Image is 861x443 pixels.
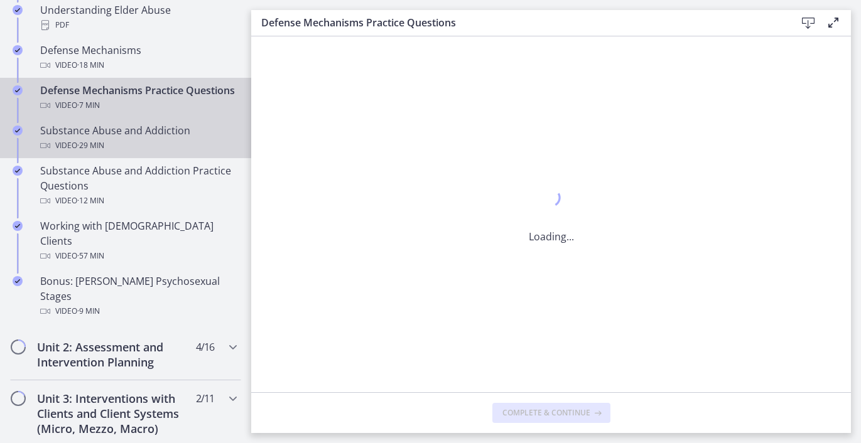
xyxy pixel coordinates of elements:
div: Bonus: [PERSON_NAME] Psychosexual Stages [40,274,236,319]
div: Video [40,98,236,113]
p: Loading... [529,229,574,244]
h3: Defense Mechanisms Practice Questions [261,15,776,30]
div: Defense Mechanisms Practice Questions [40,83,236,113]
h2: Unit 3: Interventions with Clients and Client Systems (Micro, Mezzo, Macro) [37,391,190,436]
div: Video [40,58,236,73]
div: Working with [DEMOGRAPHIC_DATA] Clients [40,218,236,264]
span: · 7 min [77,98,100,113]
i: Completed [13,221,23,231]
div: Substance Abuse and Addiction [40,123,236,153]
div: 1 [529,185,574,214]
span: · 18 min [77,58,104,73]
i: Completed [13,5,23,15]
button: Complete & continue [492,403,610,423]
span: Complete & continue [502,408,590,418]
i: Completed [13,125,23,136]
div: Video [40,138,236,153]
span: · 9 min [77,304,100,319]
div: Defense Mechanisms [40,43,236,73]
h2: Unit 2: Assessment and Intervention Planning [37,339,190,370]
span: · 57 min [77,248,104,264]
div: Video [40,304,236,319]
i: Completed [13,45,23,55]
span: 2 / 11 [196,391,214,406]
i: Completed [13,166,23,176]
div: Video [40,248,236,264]
i: Completed [13,85,23,95]
span: · 29 min [77,138,104,153]
div: Substance Abuse and Addiction Practice Questions [40,163,236,208]
span: · 12 min [77,193,104,208]
div: Understanding Elder Abuse [40,3,236,33]
i: Completed [13,276,23,286]
span: 4 / 16 [196,339,214,355]
div: PDF [40,18,236,33]
div: Video [40,193,236,208]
